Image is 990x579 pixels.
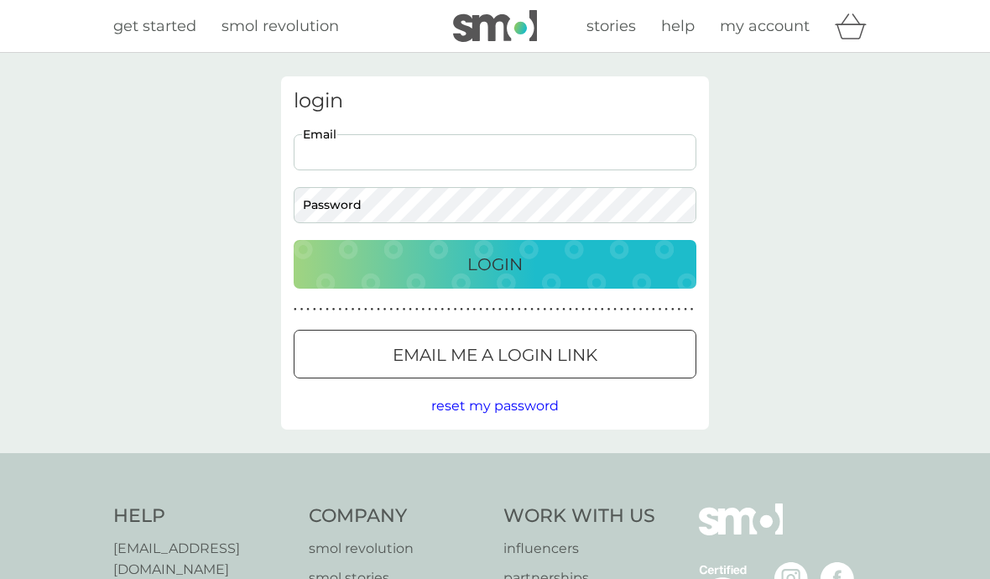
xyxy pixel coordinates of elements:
[221,17,339,35] span: smol revolution
[332,305,336,314] p: ●
[306,305,310,314] p: ●
[294,305,297,314] p: ●
[613,305,617,314] p: ●
[113,503,292,529] h4: Help
[518,305,521,314] p: ●
[320,305,323,314] p: ●
[543,305,546,314] p: ●
[431,395,559,417] button: reset my password
[300,305,304,314] p: ●
[505,305,508,314] p: ●
[309,538,487,560] a: smol revolution
[447,305,451,314] p: ●
[530,305,534,314] p: ●
[699,503,783,561] img: smol
[435,305,438,314] p: ●
[393,342,597,368] p: Email me a login link
[422,305,425,314] p: ●
[431,398,559,414] span: reset my password
[524,305,528,314] p: ●
[294,240,696,289] button: Login
[835,9,877,43] div: basket
[486,305,489,314] p: ●
[511,305,514,314] p: ●
[652,305,655,314] p: ●
[403,305,406,314] p: ●
[586,14,636,39] a: stories
[345,305,348,314] p: ●
[661,14,695,39] a: help
[454,305,457,314] p: ●
[460,305,463,314] p: ●
[503,503,655,529] h4: Work With Us
[326,305,329,314] p: ●
[338,305,341,314] p: ●
[440,305,444,314] p: ●
[221,14,339,39] a: smol revolution
[498,305,502,314] p: ●
[664,305,668,314] p: ●
[113,17,196,35] span: get started
[659,305,662,314] p: ●
[409,305,412,314] p: ●
[537,305,540,314] p: ●
[720,17,810,35] span: my account
[588,305,591,314] p: ●
[620,305,623,314] p: ●
[313,305,316,314] p: ●
[415,305,419,314] p: ●
[377,305,380,314] p: ●
[586,17,636,35] span: stories
[678,305,681,314] p: ●
[627,305,630,314] p: ●
[601,305,604,314] p: ●
[639,305,643,314] p: ●
[633,305,636,314] p: ●
[569,305,572,314] p: ●
[383,305,387,314] p: ●
[720,14,810,39] a: my account
[473,305,477,314] p: ●
[364,305,367,314] p: ●
[294,89,696,113] h3: login
[466,305,470,314] p: ●
[594,305,597,314] p: ●
[607,305,611,314] p: ●
[453,10,537,42] img: smol
[684,305,687,314] p: ●
[581,305,585,314] p: ●
[503,538,655,560] a: influencers
[357,305,361,314] p: ●
[661,17,695,35] span: help
[576,305,579,314] p: ●
[396,305,399,314] p: ●
[389,305,393,314] p: ●
[671,305,675,314] p: ●
[113,14,196,39] a: get started
[492,305,495,314] p: ●
[294,330,696,378] button: Email me a login link
[309,503,487,529] h4: Company
[562,305,565,314] p: ●
[428,305,431,314] p: ●
[371,305,374,314] p: ●
[352,305,355,314] p: ●
[467,251,523,278] p: Login
[556,305,560,314] p: ●
[645,305,649,314] p: ●
[690,305,694,314] p: ●
[479,305,482,314] p: ●
[550,305,553,314] p: ●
